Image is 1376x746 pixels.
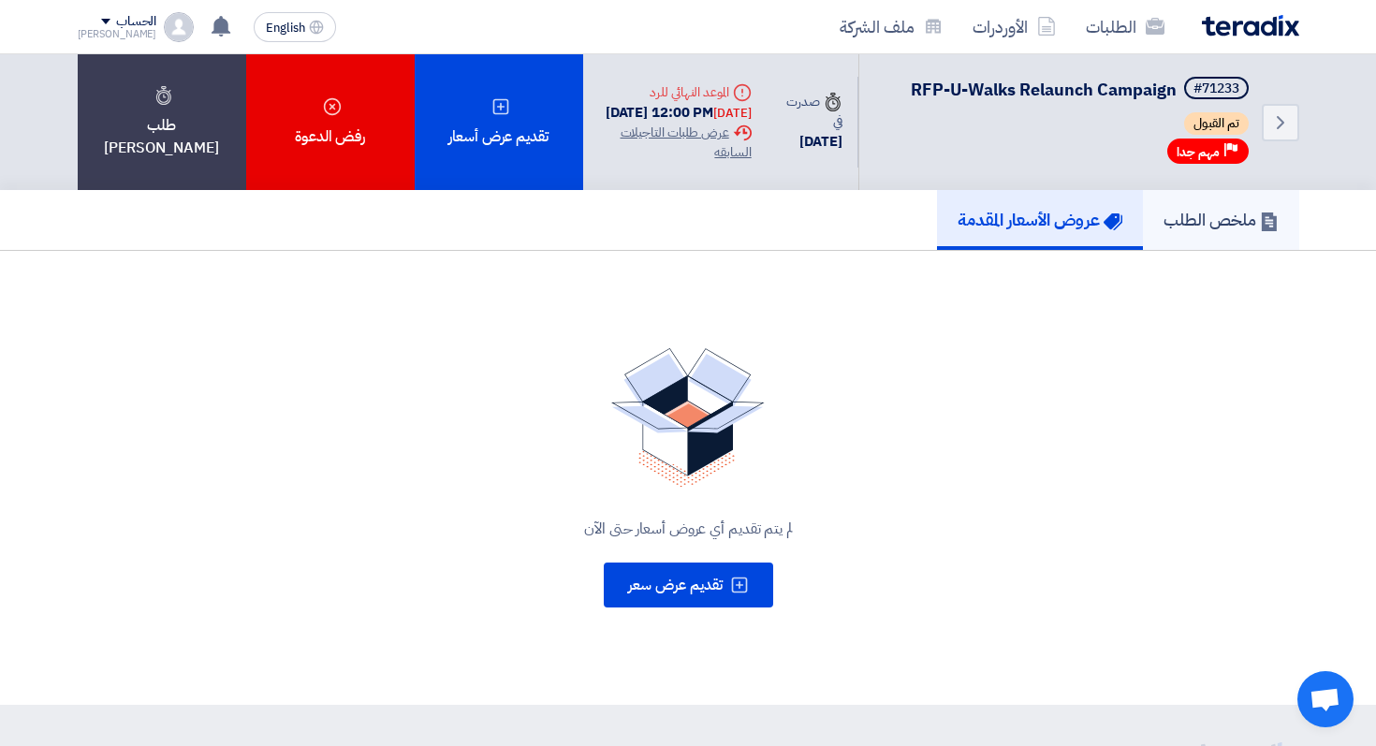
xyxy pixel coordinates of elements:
[116,14,156,30] div: الحساب
[78,29,157,39] div: [PERSON_NAME]
[1297,671,1354,727] div: Open chat
[628,574,723,596] span: تقديم عرض سعر
[911,77,1177,102] span: RFP-U-Walks Relaunch Campaign
[1071,5,1179,49] a: الطلبات
[78,54,246,190] div: طلب [PERSON_NAME]
[598,123,752,162] div: عرض طلبات التاجيلات السابقه
[782,131,842,153] div: [DATE]
[1202,15,1299,37] img: Teradix logo
[713,104,751,123] div: [DATE]
[1143,190,1299,250] a: ملخص الطلب
[1193,82,1239,95] div: #71233
[604,563,773,607] button: تقديم عرض سعر
[937,190,1143,250] a: عروض الأسعار المقدمة
[254,12,336,42] button: English
[1184,112,1249,135] span: تم القبول
[246,54,415,190] div: رفض الدعوة
[100,518,1277,540] div: لم يتم تقديم أي عروض أسعار حتى الآن
[782,92,842,131] div: صدرت في
[825,5,958,49] a: ملف الشركة
[611,348,765,488] img: No Quotations Found!
[1177,143,1220,161] span: مهم جدا
[598,102,752,124] div: [DATE] 12:00 PM
[598,82,752,102] div: الموعد النهائي للرد
[415,54,583,190] div: تقديم عرض أسعار
[164,12,194,42] img: profile_test.png
[911,77,1252,103] h5: RFP-U-Walks Relaunch Campaign
[266,22,305,35] span: English
[958,209,1122,230] h5: عروض الأسعار المقدمة
[958,5,1071,49] a: الأوردرات
[1164,209,1279,230] h5: ملخص الطلب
